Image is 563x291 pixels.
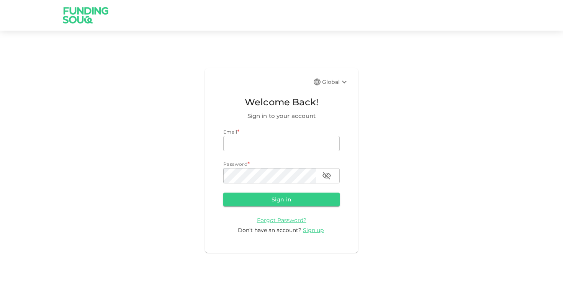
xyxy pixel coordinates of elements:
a: Forgot Password? [257,216,306,224]
input: email [223,136,340,151]
span: Email [223,129,237,135]
div: Global [322,77,349,87]
span: Don’t have an account? [238,227,301,234]
span: Welcome Back! [223,95,340,110]
span: Forgot Password? [257,217,306,224]
span: Sign in to your account [223,111,340,121]
span: Sign up [303,227,324,234]
input: password [223,168,316,183]
span: Password [223,161,247,167]
button: Sign in [223,193,340,206]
